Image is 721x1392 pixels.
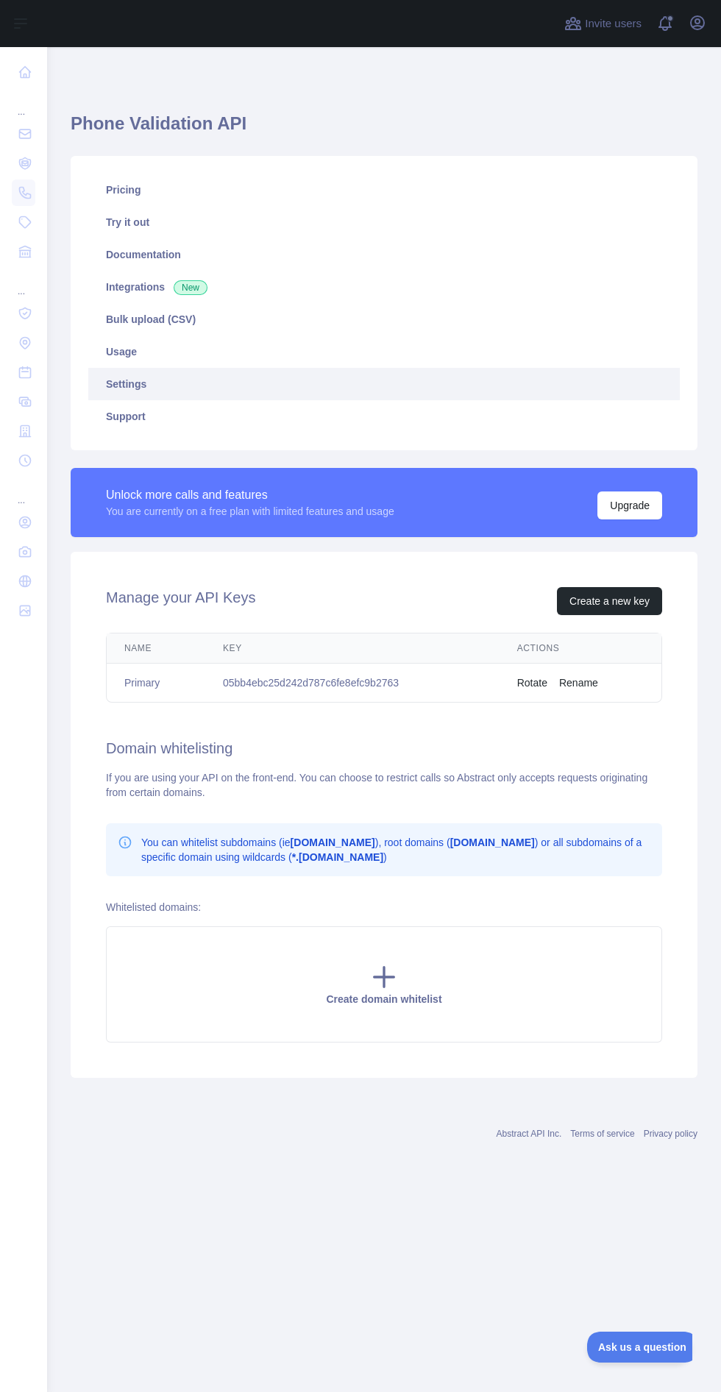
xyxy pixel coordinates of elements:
a: Integrations New [88,271,680,303]
div: You are currently on a free plan with limited features and usage [106,504,394,519]
div: ... [12,268,35,297]
td: 05bb4ebc25d242d787c6fe8efc9b2763 [205,664,500,703]
a: Bulk upload (CSV) [88,303,680,335]
div: If you are using your API on the front-end. You can choose to restrict calls so Abstract only acc... [106,770,662,800]
a: Usage [88,335,680,368]
h2: Domain whitelisting [106,738,662,759]
th: Name [107,633,205,664]
a: Settings [88,368,680,400]
td: Primary [107,664,205,703]
a: Try it out [88,206,680,238]
button: Invite users [561,12,644,35]
a: Terms of service [570,1129,634,1139]
p: You can whitelist subdomains (ie ), root domains ( ) or all subdomains of a specific domain using... [141,835,650,864]
span: Invite users [585,15,642,32]
b: [DOMAIN_NAME] [450,837,535,848]
span: Create domain whitelist [326,993,441,1005]
iframe: Toggle Customer Support [587,1332,692,1363]
div: Unlock more calls and features [106,486,394,504]
th: Actions [500,633,661,664]
h2: Manage your API Keys [106,587,255,615]
a: Documentation [88,238,680,271]
h1: Phone Validation API [71,112,697,147]
button: Create a new key [557,587,662,615]
b: *.[DOMAIN_NAME] [292,851,383,863]
a: Pricing [88,174,680,206]
a: Abstract API Inc. [497,1129,562,1139]
button: Upgrade [597,491,662,519]
div: ... [12,88,35,118]
span: New [174,280,207,295]
a: Support [88,400,680,433]
a: Privacy policy [644,1129,697,1139]
div: ... [12,477,35,506]
b: [DOMAIN_NAME] [291,837,375,848]
button: Rotate [517,675,547,690]
th: Key [205,633,500,664]
label: Whitelisted domains: [106,901,201,913]
button: Rename [559,675,598,690]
